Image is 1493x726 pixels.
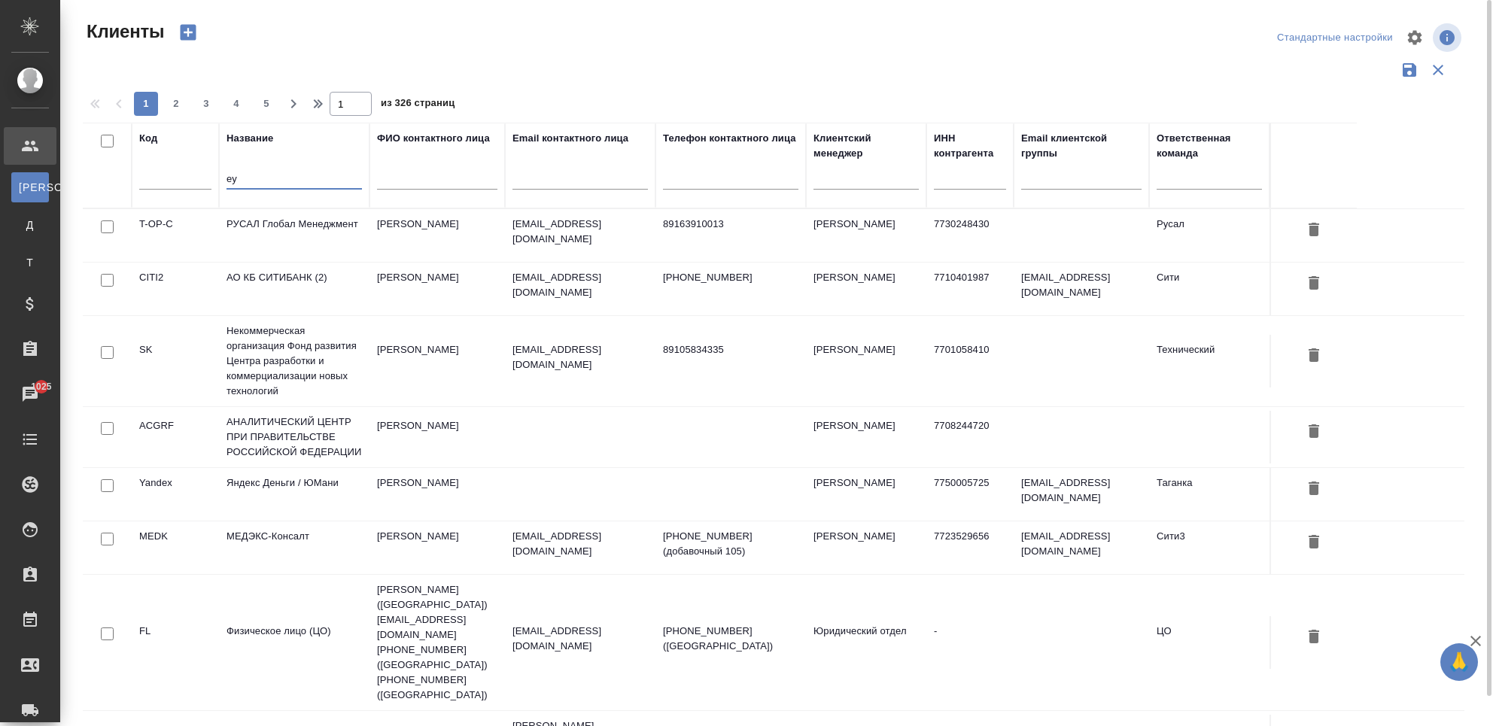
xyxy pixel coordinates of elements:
td: SK [132,335,219,387]
td: [PERSON_NAME] [806,468,926,521]
button: Удалить [1301,475,1327,503]
td: Таганка [1149,468,1270,521]
div: Телефон контактного лица [663,131,796,146]
td: [EMAIL_ADDRESS][DOMAIN_NAME] [1014,521,1149,574]
button: Удалить [1301,342,1327,370]
span: Настроить таблицу [1397,20,1433,56]
span: [PERSON_NAME] [19,180,41,195]
td: [PERSON_NAME] [369,263,505,315]
div: Ответственная команда [1157,131,1262,161]
p: [EMAIL_ADDRESS][DOMAIN_NAME] [512,624,648,654]
a: [PERSON_NAME] [11,172,49,202]
td: FL [132,616,219,669]
td: T-OP-C [132,209,219,262]
td: [PERSON_NAME] [369,209,505,262]
td: 7723529656 [926,521,1014,574]
span: из 326 страниц [381,94,455,116]
button: 5 [254,92,278,116]
td: [PERSON_NAME] [369,468,505,521]
p: [PHONE_NUMBER] [663,270,798,285]
td: Yandex [132,468,219,521]
td: [PERSON_NAME] [369,411,505,463]
span: 4 [224,96,248,111]
button: Удалить [1301,217,1327,245]
a: Д [11,210,49,240]
td: АО КБ СИТИБАНК (2) [219,263,369,315]
button: Сбросить фильтры [1424,56,1452,84]
a: 1025 [4,375,56,413]
td: РУСАЛ Глобал Менеджмент [219,209,369,262]
td: [PERSON_NAME] [806,521,926,574]
td: [PERSON_NAME] [806,335,926,387]
p: [EMAIL_ADDRESS][DOMAIN_NAME] [512,217,648,247]
span: 3 [194,96,218,111]
td: 7730248430 [926,209,1014,262]
div: Код [139,131,157,146]
td: [EMAIL_ADDRESS][DOMAIN_NAME] [1014,263,1149,315]
td: [PERSON_NAME] [369,335,505,387]
td: CITI2 [132,263,219,315]
span: Клиенты [83,20,164,44]
td: Технический [1149,335,1270,387]
p: [EMAIL_ADDRESS][DOMAIN_NAME] [512,342,648,372]
button: Удалить [1301,624,1327,652]
td: Сити [1149,263,1270,315]
p: 89163910013 [663,217,798,232]
span: 1025 [22,379,60,394]
td: 7710401987 [926,263,1014,315]
div: Клиентский менеджер [813,131,919,161]
button: 3 [194,92,218,116]
td: 7701058410 [926,335,1014,387]
a: Т [11,248,49,278]
button: 2 [164,92,188,116]
span: Посмотреть информацию [1433,23,1464,52]
td: [PERSON_NAME] [806,209,926,262]
td: [PERSON_NAME] [369,521,505,574]
td: ACGRF [132,411,219,463]
p: 89105834335 [663,342,798,357]
span: 🙏 [1446,646,1472,678]
p: [EMAIL_ADDRESS][DOMAIN_NAME] [512,270,648,300]
button: 4 [224,92,248,116]
td: - [926,616,1014,669]
td: Сити3 [1149,521,1270,574]
td: Русал [1149,209,1270,262]
span: 5 [254,96,278,111]
td: МЕДЭКС-Консалт [219,521,369,574]
div: split button [1273,26,1397,50]
td: 7708244720 [926,411,1014,463]
div: ИНН контрагента [934,131,1006,161]
td: 7750005725 [926,468,1014,521]
div: Email контактного лица [512,131,628,146]
button: 🙏 [1440,643,1478,681]
div: Название [227,131,273,146]
td: [EMAIL_ADDRESS][DOMAIN_NAME] [1014,468,1149,521]
button: Удалить [1301,418,1327,446]
td: Яндекс Деньги / ЮМани [219,468,369,521]
span: Т [19,255,41,270]
td: ЦО [1149,616,1270,669]
td: MEDK [132,521,219,574]
p: [EMAIL_ADDRESS][DOMAIN_NAME] [512,529,648,559]
td: Некоммерческая организация Фонд развития Центра разработки и коммерциализации новых технологий [219,316,369,406]
button: Удалить [1301,529,1327,557]
button: Сохранить фильтры [1395,56,1424,84]
td: [PERSON_NAME] ([GEOGRAPHIC_DATA]) [EMAIL_ADDRESS][DOMAIN_NAME] [PHONE_NUMBER] ([GEOGRAPHIC_DATA])... [369,575,505,710]
span: Д [19,217,41,232]
button: Удалить [1301,270,1327,298]
p: [PHONE_NUMBER] ([GEOGRAPHIC_DATA]) [663,624,798,654]
td: АНАЛИТИЧЕСКИЙ ЦЕНТР ПРИ ПРАВИТЕЛЬСТВЕ РОССИЙСКОЙ ФЕДЕРАЦИИ [219,407,369,467]
td: [PERSON_NAME] [806,411,926,463]
button: Создать [170,20,206,45]
td: Юридический отдел [806,616,926,669]
td: Физическое лицо (ЦО) [219,616,369,669]
p: [PHONE_NUMBER] (добавочный 105) [663,529,798,559]
div: Email клиентской группы [1021,131,1142,161]
span: 2 [164,96,188,111]
div: ФИО контактного лица [377,131,490,146]
td: [PERSON_NAME] [806,263,926,315]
